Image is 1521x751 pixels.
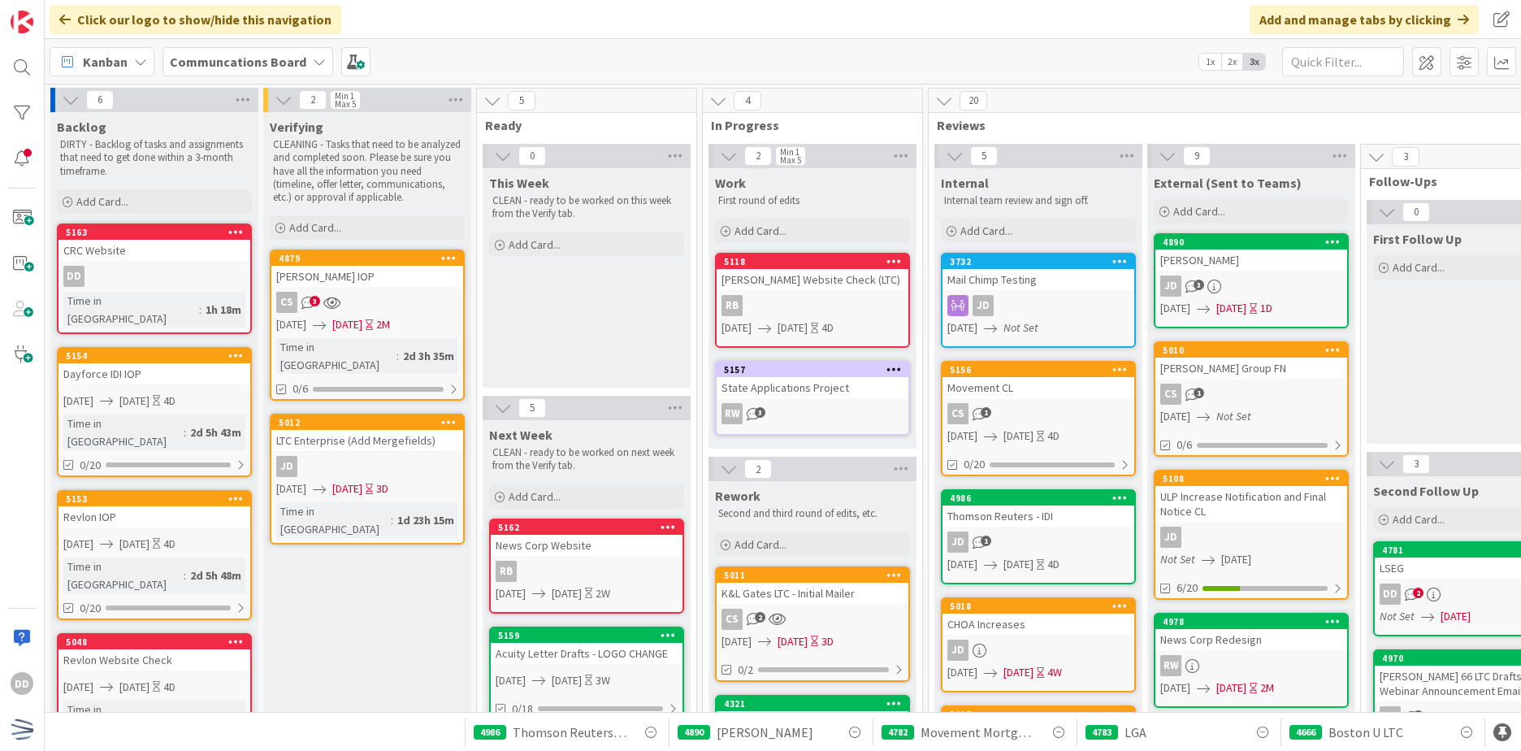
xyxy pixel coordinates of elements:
[717,609,908,630] div: CS
[186,423,245,441] div: 2d 5h 43m
[717,377,908,398] div: State Applications Project
[335,100,356,108] div: Max 5
[942,269,1134,290] div: Mail Chimp Testing
[57,119,106,135] span: Backlog
[1155,614,1347,629] div: 4978
[513,723,628,742] span: Thomson Reuters - IDI
[491,520,682,535] div: 5162
[717,711,908,732] div: CRC
[1173,204,1225,219] span: Add Card...
[279,417,463,428] div: 5012
[58,492,250,527] div: 5153Revlon IOP
[1003,664,1033,681] span: [DATE]
[498,630,682,641] div: 5159
[755,612,765,623] span: 2
[717,362,908,398] div: 5157State Applications Project
[780,156,801,164] div: Max 5
[57,490,252,620] a: 5153Revlon IOP[DATE][DATE]4DTime in [GEOGRAPHIC_DATA]:2d 5h 48m0/20
[721,319,752,336] span: [DATE]
[942,640,1134,661] div: JD
[724,570,908,581] div: 5011
[552,672,582,689] span: [DATE]
[941,253,1136,348] a: 3732Mail Chimp TestingJD[DATE]Not Set
[1160,655,1181,676] div: RW
[1216,409,1251,423] i: Not Set
[289,220,341,235] span: Add Card...
[1250,5,1479,34] div: Add and manage tabs by clicking
[718,507,907,520] p: Second and third round of edits, etc.
[201,301,245,319] div: 1h 18m
[57,224,252,334] a: 5163CRC WebsiteDDTime in [GEOGRAPHIC_DATA]:1h 18m
[485,117,676,133] span: Ready
[950,364,1134,375] div: 5156
[178,710,180,727] span: :
[778,319,808,336] span: [DATE]
[1216,679,1246,697] span: [DATE]
[1155,486,1347,522] div: ULP Increase Notification and Final Notice CL
[1413,588,1423,598] span: 2
[1155,629,1347,650] div: News Corp Redesign
[921,723,1036,742] span: Movement Mortgage
[492,446,681,473] p: CLEAN - ready to be worked on next week from the Verify tab.
[717,362,908,377] div: 5157
[80,600,101,617] span: 0/20
[942,491,1134,527] div: 4986Thomson Reuters - IDI
[119,536,149,553] span: [DATE]
[58,363,250,384] div: Dayforce IDI IOP
[717,583,908,604] div: K&L Gates LTC - Initial Mailer
[1155,655,1347,676] div: RW
[491,520,682,556] div: 5162News Corp Website
[1199,54,1221,70] span: 1x
[734,224,786,238] span: Add Card...
[376,480,388,497] div: 3D
[1163,345,1347,356] div: 5010
[1155,250,1347,271] div: [PERSON_NAME]
[1328,723,1403,742] span: Boston U LTC
[942,506,1134,527] div: Thomson Reuters - IDI
[57,347,252,477] a: 5154Dayforce IDI IOP[DATE][DATE]4DTime in [GEOGRAPHIC_DATA]:2d 5h 43m0/20
[942,362,1134,398] div: 5156Movement CL
[1402,454,1430,474] span: 3
[279,253,463,264] div: 4879
[1441,608,1471,625] span: [DATE]
[1402,202,1430,222] span: 0
[734,537,786,552] span: Add Card...
[276,292,297,313] div: CS
[58,349,250,363] div: 5154
[271,430,463,451] div: LTC Enterprise (Add Mergefields)
[821,319,834,336] div: 4D
[717,254,908,269] div: 5118
[186,567,245,584] div: 2d 5h 48m
[942,254,1134,269] div: 3732
[58,225,250,261] div: 5163CRC Website
[942,362,1134,377] div: 5156
[678,725,710,740] div: 4890
[744,459,772,479] span: 2
[63,558,184,593] div: Time in [GEOGRAPHIC_DATA]
[271,456,463,477] div: JD
[964,456,985,473] span: 0/20
[1243,54,1265,70] span: 3x
[973,295,994,316] div: JD
[270,250,465,401] a: 4879[PERSON_NAME] IOPCS[DATE][DATE]2MTime in [GEOGRAPHIC_DATA]:2d 3h 35m0/6
[942,377,1134,398] div: Movement CL
[276,316,306,333] span: [DATE]
[1003,320,1038,335] i: Not Set
[1176,436,1192,454] span: 0/6
[271,251,463,266] div: 4879
[1413,710,1423,721] span: 2
[489,175,549,191] span: This Week
[1155,235,1347,250] div: 4890
[717,568,908,604] div: 5011K&L Gates LTC - Initial Mailer
[1194,280,1204,290] span: 3
[947,556,977,573] span: [DATE]
[1393,512,1445,527] span: Add Card...
[1155,276,1347,297] div: JD
[1160,552,1195,567] i: Not Set
[271,415,463,430] div: 5012
[717,269,908,290] div: [PERSON_NAME] Website Check (LTC)
[1392,147,1419,167] span: 3
[80,457,101,474] span: 0/20
[942,599,1134,635] div: 5018CHOA Increases
[271,251,463,287] div: 4879[PERSON_NAME] IOP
